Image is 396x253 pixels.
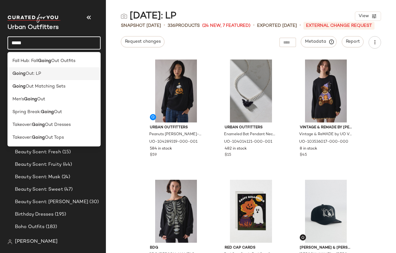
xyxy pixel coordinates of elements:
[121,22,161,29] span: Snapshot [DATE]
[15,161,62,168] span: Beauty Scent: Fruity
[149,139,198,145] span: UO-104289319-000-001
[121,36,165,47] button: Request changes
[220,180,282,243] img: 106042922_095_m
[51,58,75,64] span: Out Outfits
[346,39,360,44] span: Report
[15,198,88,206] span: Beauty Scent: [PERSON_NAME]
[168,22,200,29] div: Products
[224,132,277,137] span: Enameled Bat Pendant Necklace in Black, Women's at Urban Outfitters
[63,186,73,193] span: (47)
[225,245,277,251] span: Red Cap Cards
[295,180,357,243] img: 94452471_001_b
[149,132,202,137] span: Peanuts [PERSON_NAME]-O-Lantern Graphic Crew Neck Pullover Top in Black, Women's at Urban Outfitters
[168,23,175,28] span: 336
[300,146,317,152] span: 8 in stock
[37,96,45,103] span: Out
[7,239,12,244] img: svg%3e
[355,12,381,21] button: View
[45,134,64,141] span: Out Tops
[12,122,32,128] span: Takeover:
[7,24,59,31] span: Current Company Name
[88,198,99,206] span: (30)
[45,122,71,128] span: Out Dresses
[301,36,337,47] button: Metadata
[12,70,26,77] b: Going
[38,58,51,64] b: Going
[12,134,32,141] span: Takeover:
[15,186,63,193] span: Beauty Scent: Sweet
[12,83,26,90] b: Going
[125,39,161,44] span: Request changes
[300,245,352,251] span: [PERSON_NAME] & [PERSON_NAME]
[54,211,66,218] span: (195)
[295,60,357,122] img: 103536017_000_b
[26,70,41,77] span: Out: LP
[299,132,352,137] span: Vintage & ReMADE by UO Vintage By UO [DATE] Sweater in Assorted, Women's at Urban Outfitters
[300,152,307,158] span: $45
[145,60,208,122] img: 104289319_001_b
[41,109,54,115] b: Going
[26,83,65,90] span: Out Matching Sets
[299,22,301,29] span: •
[15,223,45,231] span: Boho Outfits
[150,146,172,152] span: 584 in stock
[358,14,369,19] span: View
[54,109,62,115] span: Out
[257,22,297,29] p: Exported [DATE]
[62,161,72,168] span: (44)
[121,10,176,22] div: [DATE]: LP
[253,22,255,29] span: •
[342,36,364,47] button: Report
[145,180,208,243] img: 102028750_001_b
[150,245,203,251] span: BDG
[220,60,282,122] img: 104014121_001_b
[12,109,41,115] span: Spring Break:
[15,238,58,246] span: [PERSON_NAME]
[150,125,203,131] span: Urban Outfitters
[305,39,333,45] span: Metadata
[12,96,24,103] span: Men's
[224,139,272,145] span: UO-104014121-000-001
[15,149,61,156] span: Beauty Scent: Fresh
[202,22,250,29] span: (24 New, 7 Featured)
[301,236,305,239] img: svg%3e
[150,152,157,158] span: $59
[60,174,70,181] span: (24)
[61,149,71,156] span: (15)
[12,58,38,64] span: Fall Hub: Fall
[299,139,348,145] span: UO-103536017-000-000
[24,96,37,103] b: Going
[303,22,375,30] p: External Change Request
[121,13,127,19] img: svg%3e
[32,134,45,141] b: Going
[15,211,54,218] span: Birthday Dresses
[15,174,60,181] span: Beauty Scent: Musk
[225,146,247,152] span: 482 in stock
[300,125,352,131] span: Vintage & ReMADE by [PERSON_NAME]
[45,223,57,231] span: (183)
[7,14,60,23] img: cfy_white_logo.C9jOOHJF.svg
[32,122,45,128] b: Going
[164,22,165,29] span: •
[225,125,277,131] span: Urban Outfitters
[225,152,231,158] span: $15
